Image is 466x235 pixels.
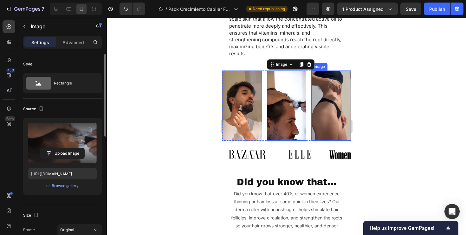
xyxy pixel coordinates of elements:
[51,183,79,189] button: Browse gallery
[52,127,102,146] img: gempages_562379912158118923-4d760549-98f3-49d7-ac74-d0ea2612bb51.svg
[120,3,145,15] div: Undo/Redo
[168,6,231,12] span: Pack Crecimiento Capilar FEMENINO
[23,61,32,67] div: Style
[444,204,460,219] div: Open Intercom Messenger
[342,6,384,12] span: 1 product assigned
[406,6,416,12] span: Save
[400,3,421,15] button: Save
[31,39,49,46] p: Settings
[31,23,85,30] p: Image
[62,39,84,46] p: Advanced
[23,105,45,113] div: Source
[60,227,74,233] span: Original
[222,18,351,235] iframe: Design area
[5,116,15,121] div: Beta
[337,3,398,15] button: 1 product assigned
[53,44,66,50] div: Image
[23,227,35,233] label: Frame
[7,172,122,212] p: Did you know that over 40% of women experience thinning or hair loss at some point in their lives...
[40,148,85,159] button: Upload Image
[424,3,450,15] button: Publish
[46,182,50,190] span: or
[370,224,452,232] button: Show survey - Help us improve GemPages!
[6,68,15,73] div: 450
[105,127,155,143] img: gempages_562379912158118923-2f929223-4258-40e0-8ba9-4f81bb1d9ff5.svg
[253,6,285,12] span: Need republishing
[45,53,84,123] img: image_demo.jpg
[54,76,93,91] div: Rectangle
[90,46,104,52] div: Image
[165,6,167,12] span: /
[429,6,445,12] div: Publish
[89,53,129,123] img: image_demo.jpg
[23,211,40,220] div: Size
[28,168,97,179] input: https://example.com/image.jpg
[42,5,44,13] p: 7
[370,225,444,231] span: Help us improve GemPages!
[3,3,47,15] button: 7
[52,183,79,189] div: Browse gallery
